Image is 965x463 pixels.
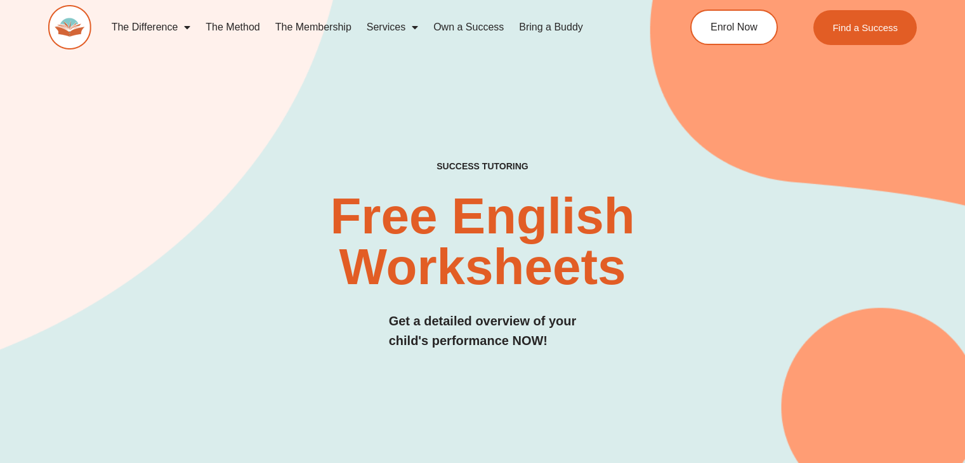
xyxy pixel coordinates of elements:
[198,13,267,42] a: The Method
[813,10,917,45] a: Find a Success
[104,13,641,42] nav: Menu
[389,311,577,351] h3: Get a detailed overview of your child's performance NOW!
[426,13,511,42] a: Own a Success
[832,23,898,32] span: Find a Success
[359,13,426,42] a: Services
[104,13,199,42] a: The Difference
[690,10,778,45] a: Enrol Now
[511,13,591,42] a: Bring a Buddy
[268,13,359,42] a: The Membership
[354,161,611,172] h4: SUCCESS TUTORING​
[711,22,758,32] span: Enrol Now
[196,191,769,292] h2: Free English Worksheets​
